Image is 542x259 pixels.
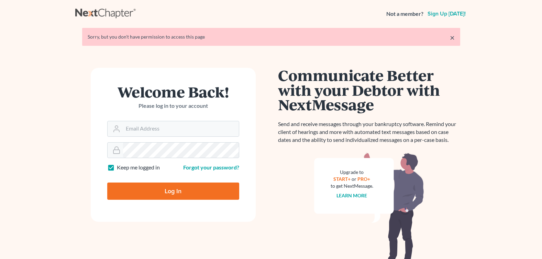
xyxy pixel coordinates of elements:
div: to get NextMessage. [331,183,373,189]
strong: Not a member? [386,10,423,18]
a: PRO+ [357,176,370,182]
input: Log In [107,183,239,200]
input: Email Address [123,121,239,136]
p: Please log in to your account [107,102,239,110]
div: Upgrade to [331,169,373,176]
h1: Welcome Back! [107,84,239,99]
p: Send and receive messages through your bankruptcy software. Remind your client of hearings and mo... [278,120,460,144]
div: Sorry, but you don't have permission to access this page [88,33,455,40]
a: START+ [333,176,351,182]
span: or [352,176,356,182]
a: Sign up [DATE]! [426,11,467,17]
label: Keep me logged in [117,164,160,172]
a: Forgot your password? [183,164,239,170]
a: Learn more [336,193,367,198]
h1: Communicate Better with your Debtor with NextMessage [278,68,460,112]
a: × [450,33,455,42]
